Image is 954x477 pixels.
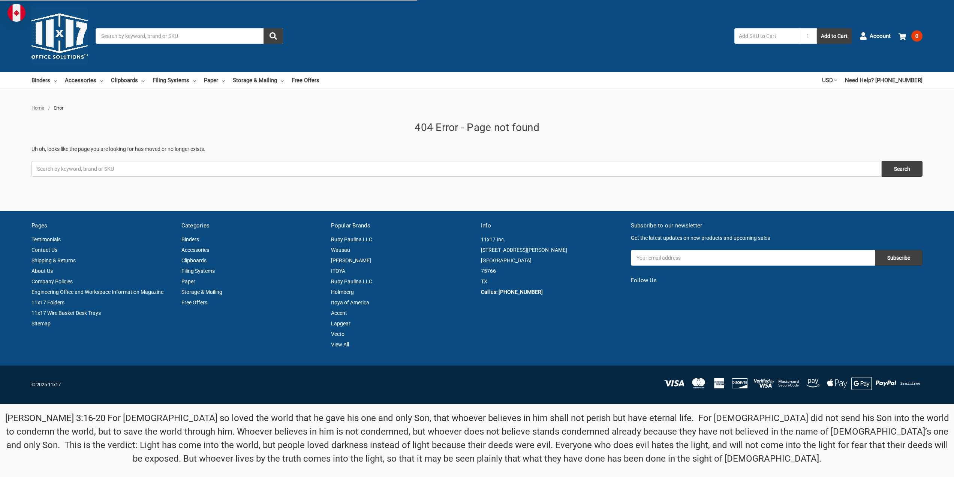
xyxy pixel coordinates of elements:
input: Your email address [631,250,875,266]
a: Company Policies [31,278,73,284]
a: ITOYA [331,268,345,274]
a: 0 [899,26,923,46]
button: Add to Cart [817,28,852,44]
a: Itoya of America [331,299,369,305]
a: Storage & Mailing [233,72,284,89]
a: Clipboards [111,72,145,89]
h5: Subscribe to our newsletter [631,221,923,230]
h5: Follow Us [631,276,923,285]
a: 11x17 Wire Basket Desk Trays [31,310,101,316]
a: Lapgear [331,321,350,327]
h1: 404 Error - Page not found [31,120,923,135]
a: Accent [331,310,347,316]
a: Paper [204,72,225,89]
img: duty and tax information for Canada [7,4,25,22]
a: Clipboards [181,257,207,263]
h5: Info [481,221,623,230]
input: Search by keyword, brand or SKU [31,161,882,177]
h5: Categories [181,221,323,230]
a: Filing Systems [181,268,215,274]
a: Free Offers [181,299,207,305]
a: Holmberg [331,289,354,295]
iframe: Google Customer Reviews [892,457,954,477]
a: Free Offers [292,72,319,89]
a: USD [822,72,837,89]
a: Paper [181,278,195,284]
a: Binders [181,236,199,242]
a: Need Help? [PHONE_NUMBER] [845,72,923,89]
a: Engineering Office and Workspace Information Magazine [31,289,163,295]
input: Search by keyword, brand or SKU [96,28,283,44]
a: Storage & Mailing [181,289,222,295]
p: Uh oh, looks like the page you are looking for has moved or no longer exists. [31,145,923,153]
a: Ruby Paulina LLC [331,278,372,284]
a: Account [860,26,891,46]
span: Error [54,105,63,111]
input: Search [882,161,923,177]
span: Account [870,32,891,41]
input: Add SKU to Cart [734,28,799,44]
p: © 2025 11x17 [31,381,473,388]
a: [PERSON_NAME] [331,257,371,263]
a: Filing Systems [153,72,196,89]
a: View All [331,342,349,348]
a: 11x17 Folders [31,299,64,305]
a: Testimonials [31,236,61,242]
a: Accessories [181,247,209,253]
a: Wausau [331,247,350,253]
span: 0 [911,30,923,42]
a: About Us [31,268,53,274]
address: 11x17 Inc. [STREET_ADDRESS][PERSON_NAME] [GEOGRAPHIC_DATA] 75766 TX [481,234,623,287]
a: Accessories [65,72,103,89]
p: Get the latest updates on new products and upcoming sales [631,234,923,242]
a: Binders [31,72,57,89]
a: Vecto [331,331,344,337]
a: Call us: [PHONE_NUMBER] [481,289,543,295]
img: 11x17.com [31,8,88,64]
a: Sitemap [31,321,51,327]
input: Subscribe [875,250,923,266]
a: Home [31,105,44,111]
a: Ruby Paulina LLC. [331,236,374,242]
h5: Pages [31,221,174,230]
h5: Popular Brands [331,221,473,230]
p: [PERSON_NAME] 3:16-20 For [DEMOGRAPHIC_DATA] so loved the world that he gave his one and only Son... [4,411,950,465]
a: Contact Us [31,247,57,253]
a: Shipping & Returns [31,257,76,263]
